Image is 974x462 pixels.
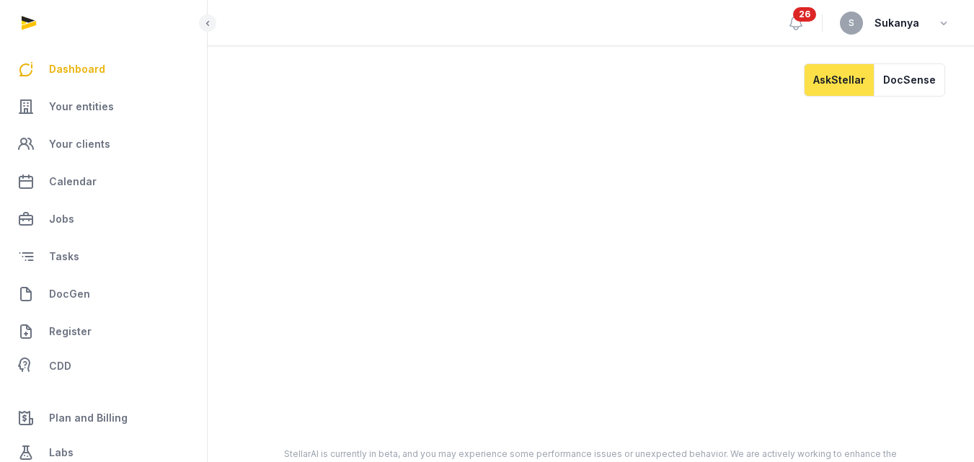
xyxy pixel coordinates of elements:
[840,12,863,35] button: S
[12,239,195,274] a: Tasks
[49,409,128,427] span: Plan and Billing
[49,136,110,153] span: Your clients
[12,314,195,349] a: Register
[49,285,90,303] span: DocGen
[12,401,195,435] a: Plan and Billing
[49,61,105,78] span: Dashboard
[12,127,195,161] a: Your clients
[49,173,97,190] span: Calendar
[12,202,195,236] a: Jobs
[49,248,79,265] span: Tasks
[874,63,945,97] button: DocSense
[849,19,854,27] span: S
[12,164,195,199] a: Calendar
[49,210,74,228] span: Jobs
[49,98,114,115] span: Your entities
[49,323,92,340] span: Register
[793,7,816,22] span: 26
[49,357,71,375] span: CDD
[12,277,195,311] a: DocGen
[12,89,195,124] a: Your entities
[12,352,195,381] a: CDD
[49,444,74,461] span: Labs
[875,14,919,32] span: Sukanya
[804,63,874,97] button: AskStellar
[12,52,195,86] a: Dashboard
